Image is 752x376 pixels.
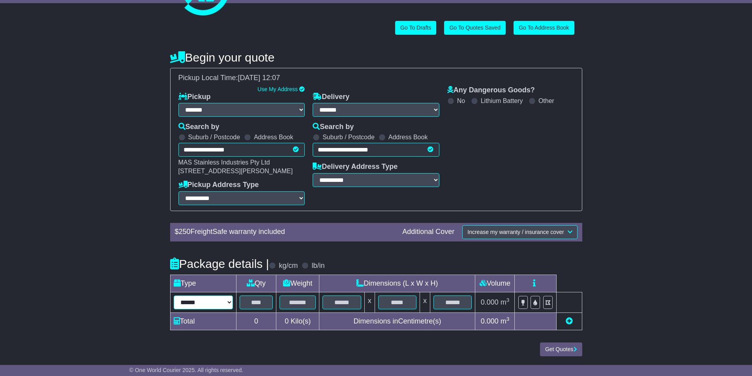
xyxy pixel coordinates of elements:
[311,262,324,270] label: lb/in
[444,21,506,35] a: Go To Quotes Saved
[457,97,465,105] label: No
[420,292,430,312] td: x
[323,133,375,141] label: Suburb / Postcode
[174,74,578,82] div: Pickup Local Time:
[506,316,510,322] sup: 3
[178,168,293,174] span: [STREET_ADDRESS][PERSON_NAME]
[178,181,259,189] label: Pickup Address Type
[257,86,298,92] a: Use My Address
[313,123,354,131] label: Search by
[319,275,475,292] td: Dimensions (L x W x H)
[514,21,574,35] a: Go To Address Book
[501,317,510,325] span: m
[313,163,398,171] label: Delivery Address Type
[501,298,510,306] span: m
[540,342,582,356] button: Get Quotes
[254,133,293,141] label: Address Book
[129,367,244,373] span: © One World Courier 2025. All rights reserved.
[170,312,236,330] td: Total
[276,312,319,330] td: Kilo(s)
[538,97,554,105] label: Other
[236,275,276,292] td: Qty
[447,86,535,95] label: Any Dangerous Goods?
[364,292,375,312] td: x
[475,275,515,292] td: Volume
[285,317,289,325] span: 0
[398,228,458,236] div: Additional Cover
[467,229,564,235] span: Increase my warranty / insurance cover
[481,298,499,306] span: 0.000
[178,159,270,166] span: MAS Stainless Industries Pty Ltd
[171,228,399,236] div: $ FreightSafe warranty included
[388,133,428,141] label: Address Book
[276,275,319,292] td: Weight
[178,123,219,131] label: Search by
[170,275,236,292] td: Type
[238,74,280,82] span: [DATE] 12:07
[395,21,436,35] a: Go To Drafts
[481,317,499,325] span: 0.000
[319,312,475,330] td: Dimensions in Centimetre(s)
[566,317,573,325] a: Add new item
[313,93,349,101] label: Delivery
[236,312,276,330] td: 0
[506,297,510,303] sup: 3
[170,257,269,270] h4: Package details |
[179,228,191,236] span: 250
[481,97,523,105] label: Lithium Battery
[170,51,582,64] h4: Begin your quote
[188,133,240,141] label: Suburb / Postcode
[462,225,577,239] button: Increase my warranty / insurance cover
[279,262,298,270] label: kg/cm
[178,93,211,101] label: Pickup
